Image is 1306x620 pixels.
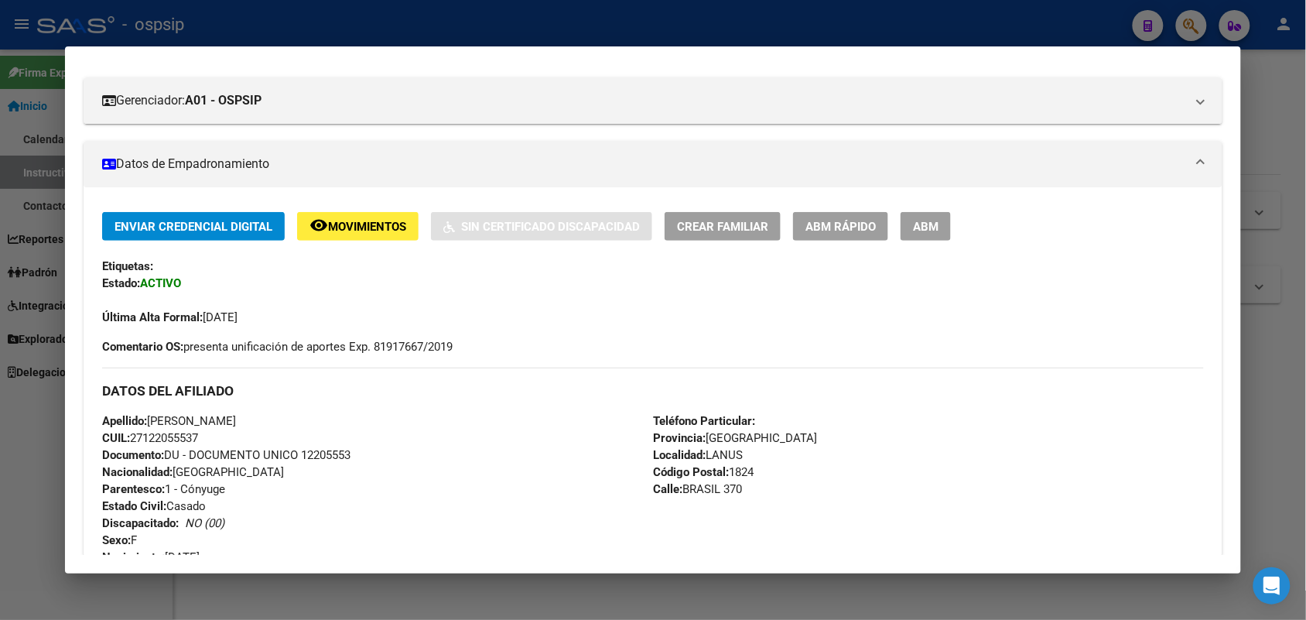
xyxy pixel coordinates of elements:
[461,220,640,234] span: Sin Certificado Discapacidad
[102,91,1185,110] mat-panel-title: Gerenciador:
[653,431,706,445] strong: Provincia:
[185,91,262,110] strong: A01 - OSPSIP
[102,414,236,428] span: [PERSON_NAME]
[115,220,272,234] span: Enviar Credencial Digital
[102,482,165,496] strong: Parentesco:
[102,499,166,513] strong: Estado Civil:
[140,276,181,290] strong: ACTIVO
[431,212,652,241] button: Sin Certificado Discapacidad
[665,212,781,241] button: Crear Familiar
[653,448,743,462] span: LANUS
[102,259,153,273] strong: Etiquetas:
[653,482,682,496] strong: Calle:
[84,141,1222,187] mat-expansion-panel-header: Datos de Empadronamiento
[102,533,131,547] strong: Sexo:
[102,533,137,547] span: F
[653,431,817,445] span: [GEOGRAPHIC_DATA]
[901,212,951,241] button: ABM
[102,276,140,290] strong: Estado:
[805,220,876,234] span: ABM Rápido
[102,550,200,564] span: [DATE]
[328,220,406,234] span: Movimientos
[102,310,203,324] strong: Última Alta Formal:
[102,448,350,462] span: DU - DOCUMENTO UNICO 12205553
[102,431,130,445] strong: CUIL:
[913,220,938,234] span: ABM
[102,550,165,564] strong: Nacimiento:
[102,465,284,479] span: [GEOGRAPHIC_DATA]
[102,338,453,355] span: presenta unificación de aportes Exp. 81917667/2019
[793,212,888,241] button: ABM Rápido
[84,77,1222,124] mat-expansion-panel-header: Gerenciador:A01 - OSPSIP
[102,431,198,445] span: 27122055537
[102,212,285,241] button: Enviar Credencial Digital
[185,516,224,530] i: NO (00)
[653,465,729,479] strong: Código Postal:
[297,212,419,241] button: Movimientos
[102,499,206,513] span: Casado
[653,414,755,428] strong: Teléfono Particular:
[653,448,706,462] strong: Localidad:
[102,155,1185,173] mat-panel-title: Datos de Empadronamiento
[102,310,238,324] span: [DATE]
[102,516,179,530] strong: Discapacitado:
[1253,567,1291,605] div: Open Intercom Messenger
[653,465,754,479] span: 1824
[102,482,225,496] span: 1 - Cónyuge
[102,448,164,462] strong: Documento:
[102,382,1203,399] h3: DATOS DEL AFILIADO
[102,414,147,428] strong: Apellido:
[309,216,328,235] mat-icon: remove_red_eye
[653,482,742,496] span: BRASIL 370
[102,340,183,354] strong: Comentario OS:
[102,465,173,479] strong: Nacionalidad:
[677,220,768,234] span: Crear Familiar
